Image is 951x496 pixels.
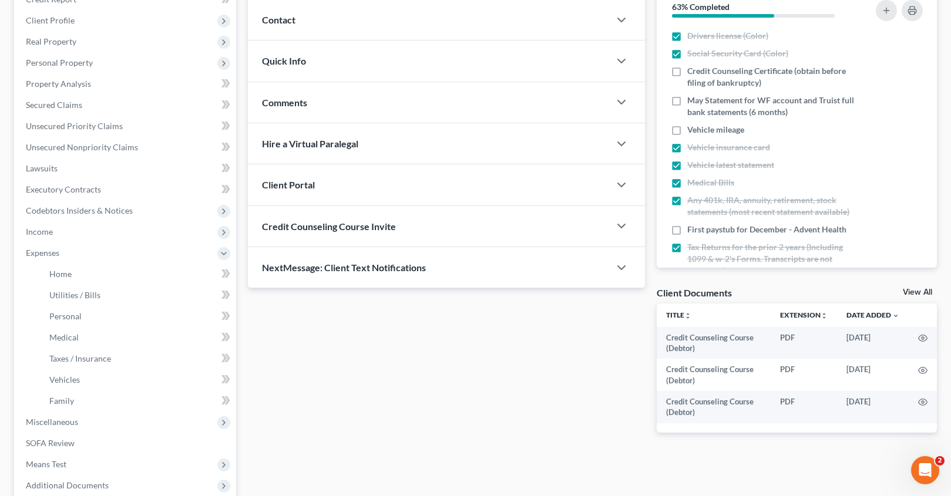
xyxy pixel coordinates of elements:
[892,312,899,319] i: expand_more
[911,456,939,484] iframe: Intercom live chat
[16,158,236,179] a: Lawsuits
[40,327,236,348] a: Medical
[837,327,909,359] td: [DATE]
[26,248,59,258] span: Expenses
[780,311,828,319] a: Extensionunfold_more
[262,221,396,232] span: Credit Counseling Course Invite
[687,95,857,118] span: May Statement for WF account and Truist full bank statements (6 months)
[16,116,236,137] a: Unsecured Priority Claims
[40,390,236,411] a: Family
[687,177,734,188] span: Medical Bills
[40,264,236,285] a: Home
[935,456,945,465] span: 2
[687,48,788,59] span: Social Security Card (Color)
[26,36,76,46] span: Real Property
[821,312,828,319] i: unfold_more
[837,359,909,391] td: [DATE]
[26,459,66,469] span: Means Test
[771,391,837,423] td: PDF
[657,359,771,391] td: Credit Counseling Course (Debtor)
[49,311,82,321] span: Personal
[903,288,932,296] a: View All
[262,138,358,149] span: Hire a Virtual Paralegal
[26,121,123,131] span: Unsecured Priority Claims
[687,159,774,171] span: Vehicle latest statement
[687,30,768,42] span: Drivers license (Color)
[49,290,100,300] span: Utilities / Bills
[26,58,93,68] span: Personal Property
[16,137,236,158] a: Unsecured Nonpriority Claims
[846,311,899,319] a: Date Added expand_more
[262,55,306,66] span: Quick Info
[40,285,236,306] a: Utilities / Bills
[657,286,732,299] div: Client Documents
[40,306,236,327] a: Personal
[687,194,857,218] span: Any 401k, IRA, annuity, retirement, stock statements (most recent statement available)
[687,241,857,276] span: Tax Returns for the prior 2 years (Including 1099 & w-2's Forms. Transcripts are not permitted)
[657,391,771,423] td: Credit Counseling Course (Debtor)
[26,15,75,25] span: Client Profile
[684,312,691,319] i: unfold_more
[26,227,53,237] span: Income
[687,141,770,153] span: Vehicle insurance card
[16,73,236,95] a: Property Analysis
[49,269,72,279] span: Home
[16,95,236,116] a: Secured Claims
[49,353,111,363] span: Taxes / Insurance
[672,2,730,12] strong: 63% Completed
[26,142,138,152] span: Unsecured Nonpriority Claims
[771,327,837,359] td: PDF
[666,311,691,319] a: Titleunfold_more
[687,124,744,136] span: Vehicle mileage
[49,374,80,384] span: Vehicles
[26,184,101,194] span: Executory Contracts
[262,14,295,25] span: Contact
[49,396,74,406] span: Family
[40,348,236,369] a: Taxes / Insurance
[26,438,75,448] span: SOFA Review
[26,163,58,173] span: Lawsuits
[262,179,315,190] span: Client Portal
[26,79,91,89] span: Property Analysis
[262,262,426,273] span: NextMessage: Client Text Notifications
[49,332,79,342] span: Medical
[837,391,909,423] td: [DATE]
[687,224,846,235] span: First paystub for December - Advent Health
[26,480,109,490] span: Additional Documents
[26,205,133,215] span: Codebtors Insiders & Notices
[26,100,82,110] span: Secured Claims
[16,179,236,200] a: Executory Contracts
[687,65,857,89] span: Credit Counseling Certificate (obtain before filing of bankruptcy)
[657,327,771,359] td: Credit Counseling Course (Debtor)
[26,417,78,427] span: Miscellaneous
[16,433,236,454] a: SOFA Review
[771,359,837,391] td: PDF
[40,369,236,390] a: Vehicles
[262,97,307,108] span: Comments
